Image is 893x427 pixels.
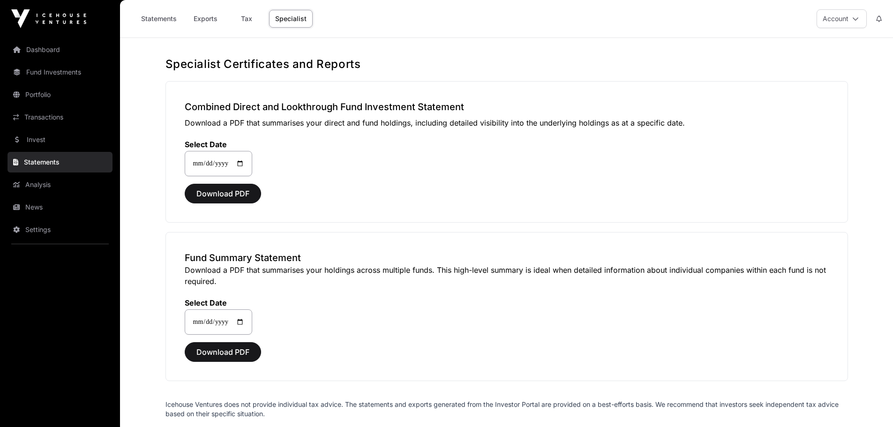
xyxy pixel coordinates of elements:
[185,342,261,362] button: Download PDF
[135,10,183,28] a: Statements
[185,117,829,128] p: Download a PDF that summarises your direct and fund holdings, including detailed visibility into ...
[8,107,113,127] a: Transactions
[185,184,261,203] button: Download PDF
[8,39,113,60] a: Dashboard
[185,251,829,264] h3: Fund Summary Statement
[846,382,893,427] iframe: Chat Widget
[196,188,249,199] span: Download PDF
[185,193,261,202] a: Download PDF
[185,140,252,149] label: Select Date
[196,346,249,358] span: Download PDF
[8,84,113,105] a: Portfolio
[165,57,848,72] h1: Specialist Certificates and Reports
[8,62,113,82] a: Fund Investments
[8,197,113,217] a: News
[8,152,113,172] a: Statements
[228,10,265,28] a: Tax
[185,264,829,287] p: Download a PDF that summarises your holdings across multiple funds. This high-level summary is id...
[187,10,224,28] a: Exports
[269,10,313,28] a: Specialist
[8,129,113,150] a: Invest
[817,9,867,28] button: Account
[185,298,252,307] label: Select Date
[185,100,829,113] h3: Combined Direct and Lookthrough Fund Investment Statement
[11,9,86,28] img: Icehouse Ventures Logo
[165,400,848,419] p: Icehouse Ventures does not provide individual tax advice. The statements and exports generated fr...
[8,219,113,240] a: Settings
[8,174,113,195] a: Analysis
